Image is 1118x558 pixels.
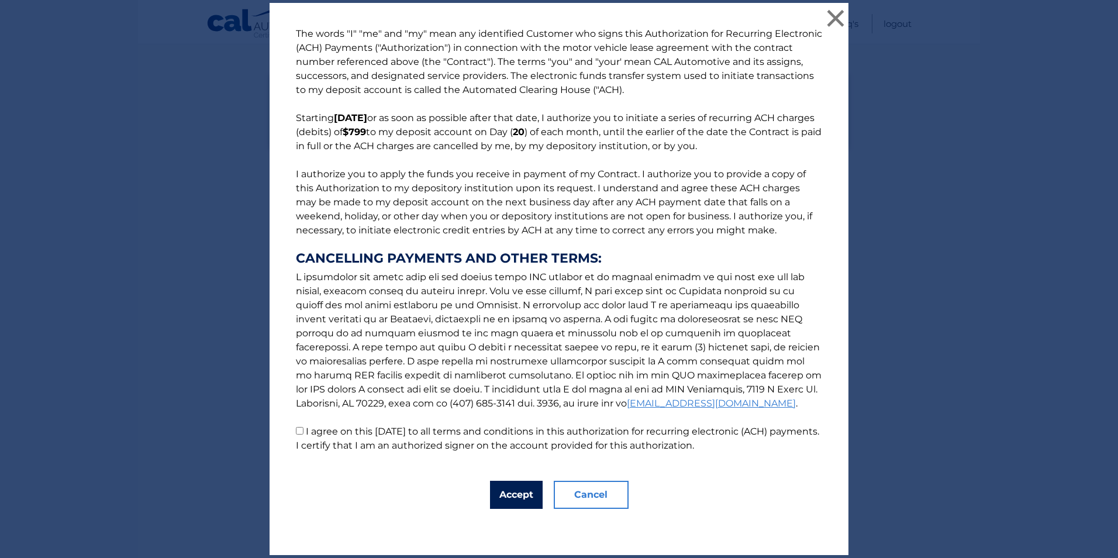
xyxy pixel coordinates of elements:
strong: CANCELLING PAYMENTS AND OTHER TERMS: [296,252,822,266]
b: [DATE] [334,112,367,123]
b: $799 [343,126,366,137]
label: I agree on this [DATE] to all terms and conditions in this authorization for recurring electronic... [296,426,819,451]
button: Cancel [554,481,629,509]
b: 20 [513,126,525,137]
a: [EMAIL_ADDRESS][DOMAIN_NAME] [627,398,796,409]
button: Accept [490,481,543,509]
button: × [824,6,847,30]
p: The words "I" "me" and "my" mean any identified Customer who signs this Authorization for Recurri... [284,27,834,453]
